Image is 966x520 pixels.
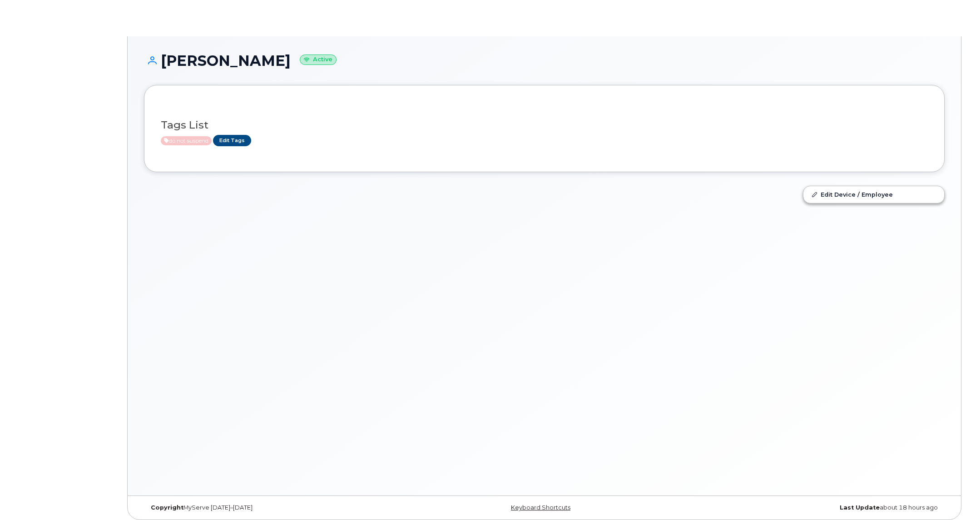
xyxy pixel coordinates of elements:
[144,53,945,69] h1: [PERSON_NAME]
[161,136,212,145] span: Active
[161,119,928,131] h3: Tags List
[144,504,411,511] div: MyServe [DATE]–[DATE]
[213,135,251,146] a: Edit Tags
[803,186,944,203] a: Edit Device / Employee
[151,504,183,511] strong: Copyright
[511,504,570,511] a: Keyboard Shortcuts
[678,504,945,511] div: about 18 hours ago
[300,54,337,65] small: Active
[840,504,880,511] strong: Last Update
